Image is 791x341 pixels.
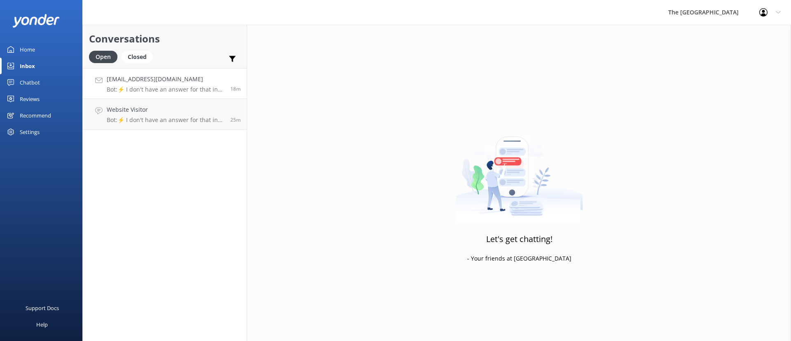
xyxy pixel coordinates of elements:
h4: [EMAIL_ADDRESS][DOMAIN_NAME] [107,75,224,84]
h3: Let's get chatting! [486,233,552,246]
div: Closed [122,51,153,63]
div: Recommend [20,107,51,124]
img: artwork of a man stealing a conversation from at giant smartphone [456,119,583,222]
a: Open [89,52,122,61]
span: Sep 18 2025 11:06pm (UTC -10:00) Pacific/Honolulu [230,116,241,123]
span: Sep 18 2025 11:14pm (UTC -10:00) Pacific/Honolulu [230,85,241,92]
div: Settings [20,124,40,140]
div: Reviews [20,91,40,107]
div: Chatbot [20,74,40,91]
p: Bot: ⚡ I don't have an answer for that in my knowledge base. Please try and rephrase your questio... [107,116,224,124]
div: Home [20,41,35,58]
div: Open [89,51,117,63]
div: Help [36,316,48,333]
a: [EMAIL_ADDRESS][DOMAIN_NAME]Bot:⚡ I don't have an answer for that in my knowledge base. Please tr... [83,68,247,99]
h2: Conversations [89,31,241,47]
div: Support Docs [26,300,59,316]
h4: Website Visitor [107,105,224,114]
div: Inbox [20,58,35,74]
a: Closed [122,52,157,61]
a: Website VisitorBot:⚡ I don't have an answer for that in my knowledge base. Please try and rephras... [83,99,247,130]
p: Bot: ⚡ I don't have an answer for that in my knowledge base. Please try and rephrase your questio... [107,86,224,93]
img: yonder-white-logo.png [12,14,60,28]
p: - Your friends at [GEOGRAPHIC_DATA] [467,254,571,263]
